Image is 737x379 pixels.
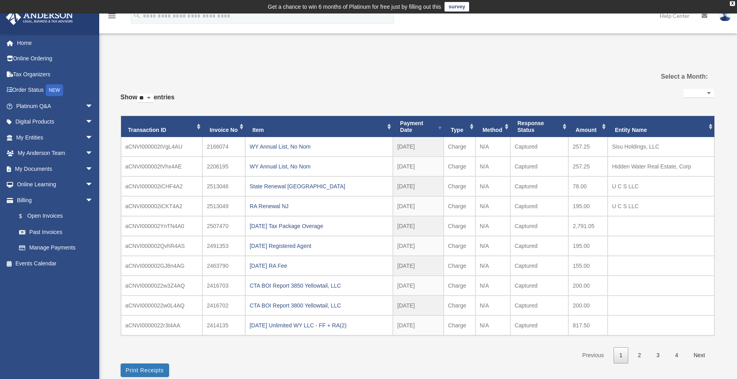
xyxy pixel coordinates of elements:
td: Captured [510,157,569,176]
button: Print Receipts [121,364,169,377]
span: $ [23,211,27,221]
td: 155.00 [568,256,608,276]
div: RA Renewal NJ [250,201,389,212]
td: 195.00 [568,196,608,216]
div: CTA BOI Report 3800 Yellowtail, LLC [250,300,389,311]
div: [DATE] Registered Agent [250,240,389,251]
div: NEW [46,84,63,96]
div: [DATE] Tax Package Overage [250,220,389,232]
td: Captured [510,276,569,296]
td: Charge [444,276,475,296]
td: Charge [444,137,475,157]
td: 2414135 [202,315,245,335]
div: [DATE] Unlimited WY LLC - FF + RA(2) [250,320,389,331]
label: Show entries [121,92,175,111]
div: State Renewal [GEOGRAPHIC_DATA] [250,181,389,192]
a: Home [6,35,105,51]
div: close [730,1,735,6]
th: Transaction ID: activate to sort column ascending [121,116,203,137]
td: N/A [475,216,510,236]
td: 2166074 [202,137,245,157]
th: Method: activate to sort column ascending [475,116,510,137]
td: 2416702 [202,296,245,315]
td: Charge [444,236,475,256]
div: CTA BOI Report 3850 Yellowtail, LLC [250,280,389,291]
th: Payment Date: activate to sort column ascending [393,116,444,137]
div: Get a chance to win 6 months of Platinum for free just by filling out this [268,2,441,12]
td: U C S LLC [608,196,714,216]
a: Tax Organizers [6,66,105,82]
div: WY Annual List, No Nom [250,141,389,152]
td: aCNVI000002tVhx4AE [121,157,203,176]
a: Order StatusNEW [6,82,105,99]
span: arrow_drop_down [85,130,101,146]
span: arrow_drop_down [85,192,101,209]
img: Anderson Advisors Platinum Portal [4,10,75,25]
i: menu [107,11,117,21]
th: Amount: activate to sort column ascending [568,116,608,137]
span: arrow_drop_down [85,161,101,177]
div: WY Annual List, No Nom [250,161,389,172]
td: [DATE] [393,256,444,276]
td: Hidden Water Real Estate, Corp [608,157,714,176]
a: Billingarrow_drop_down [6,192,105,208]
td: N/A [475,196,510,216]
td: 195.00 [568,236,608,256]
td: 2513049 [202,196,245,216]
td: 257.25 [568,137,608,157]
a: 1 [614,347,629,364]
img: User Pic [719,10,731,21]
td: [DATE] [393,176,444,196]
td: [DATE] [393,296,444,315]
td: 200.00 [568,276,608,296]
td: Captured [510,236,569,256]
td: 2463790 [202,256,245,276]
th: Invoice No: activate to sort column ascending [202,116,245,137]
td: aCNVI000002iCHF4A2 [121,176,203,196]
span: arrow_drop_down [85,114,101,130]
td: [DATE] [393,315,444,335]
select: Showentries [137,94,154,103]
a: Online Learningarrow_drop_down [6,177,105,193]
td: Captured [510,256,569,276]
span: arrow_drop_down [85,98,101,114]
span: arrow_drop_down [85,145,101,162]
a: $Open Invoices [11,208,105,224]
td: aCNVI000002tVgL4AU [121,137,203,157]
td: [DATE] [393,137,444,157]
td: 200.00 [568,296,608,315]
td: Captured [510,137,569,157]
th: Entity Name: activate to sort column ascending [608,116,714,137]
td: Charge [444,196,475,216]
td: N/A [475,256,510,276]
a: My Documentsarrow_drop_down [6,161,105,177]
label: Select a Month: [621,71,708,82]
td: N/A [475,176,510,196]
td: aCNVI000002GJ8n4AG [121,256,203,276]
td: [DATE] [393,196,444,216]
td: Charge [444,256,475,276]
td: 2416703 [202,276,245,296]
a: My Anderson Teamarrow_drop_down [6,145,105,161]
i: search [133,11,141,19]
div: [DATE] RA Fee [250,260,389,271]
td: N/A [475,276,510,296]
a: Manage Payments [11,240,105,256]
td: aCNVI0000022w0L4AQ [121,296,203,315]
a: My Entitiesarrow_drop_down [6,130,105,145]
a: menu [107,14,117,21]
a: 2 [632,347,647,364]
td: 2491353 [202,236,245,256]
span: arrow_drop_down [85,177,101,193]
td: Charge [444,216,475,236]
td: [DATE] [393,276,444,296]
td: aCNVI000002QvhR4AS [121,236,203,256]
td: Charge [444,296,475,315]
td: N/A [475,157,510,176]
td: Captured [510,315,569,335]
td: N/A [475,137,510,157]
td: Captured [510,176,569,196]
td: aCNVI000002YnTN4A0 [121,216,203,236]
td: 257.25 [568,157,608,176]
td: 78.00 [568,176,608,196]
